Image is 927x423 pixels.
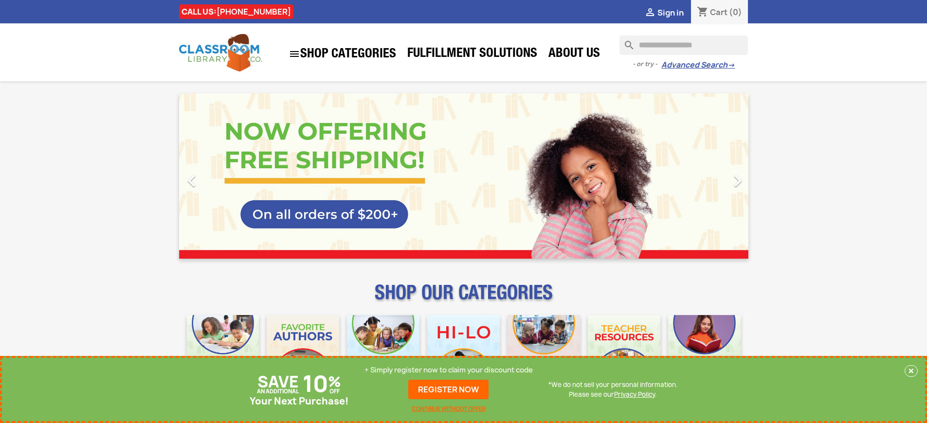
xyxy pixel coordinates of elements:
i:  [289,48,300,60]
img: CLC_Dyslexia_Mobile.jpg [668,315,741,388]
img: CLC_Bulk_Mobile.jpg [187,315,259,388]
i: search [619,35,631,47]
a: [PHONE_NUMBER] [217,6,291,17]
i:  [644,7,656,19]
span: Sign in [657,7,684,18]
span: - or try - [633,59,661,69]
input: Search [619,35,748,55]
a: Previous [179,93,265,259]
p: SHOP OUR CATEGORIES [179,290,748,307]
a: Fulfillment Solutions [402,45,542,64]
span: Cart [710,7,727,18]
img: CLC_Favorite_Authors_Mobile.jpg [267,315,339,388]
img: Classroom Library Company [179,34,262,71]
a:  Sign in [644,7,684,18]
img: CLC_Fiction_Nonfiction_Mobile.jpg [508,315,580,388]
i:  [726,169,750,193]
img: CLC_Phonics_And_Decodables_Mobile.jpg [347,315,419,388]
a: About Us [544,45,605,64]
a: Advanced Search→ [661,60,735,70]
span: (0) [729,7,742,18]
img: CLC_Teacher_Resources_Mobile.jpg [588,315,660,388]
a: SHOP CATEGORIES [284,43,401,65]
div: CALL US: [179,4,293,19]
i: shopping_cart [697,7,709,18]
img: CLC_HiLo_Mobile.jpg [427,315,500,388]
i:  [180,169,204,193]
ul: Carousel container [179,93,748,259]
span: → [727,60,735,70]
a: Next [663,93,748,259]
